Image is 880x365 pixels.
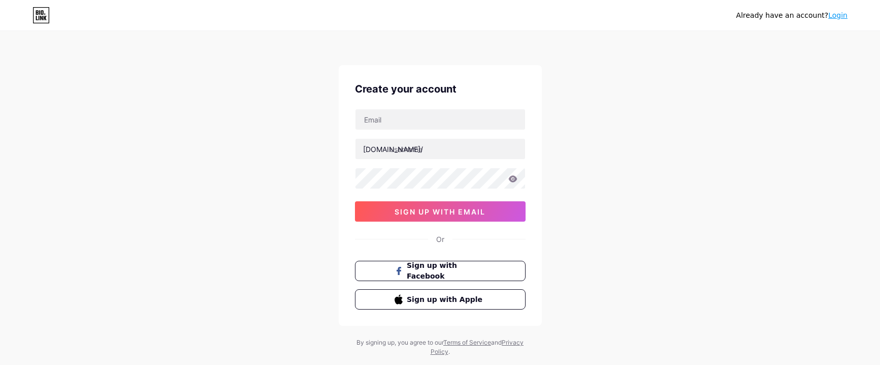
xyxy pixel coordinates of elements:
[354,338,527,356] div: By signing up, you agree to our and .
[407,260,485,282] span: Sign up with Facebook
[355,201,526,222] button: sign up with email
[355,139,525,159] input: username
[363,144,423,155] div: [DOMAIN_NAME]/
[443,339,491,346] a: Terms of Service
[828,11,848,19] a: Login
[736,10,848,21] div: Already have an account?
[395,207,485,216] span: sign up with email
[355,109,525,130] input: Email
[436,234,444,245] div: Or
[355,81,526,97] div: Create your account
[407,294,485,305] span: Sign up with Apple
[355,289,526,310] button: Sign up with Apple
[355,261,526,281] button: Sign up with Facebook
